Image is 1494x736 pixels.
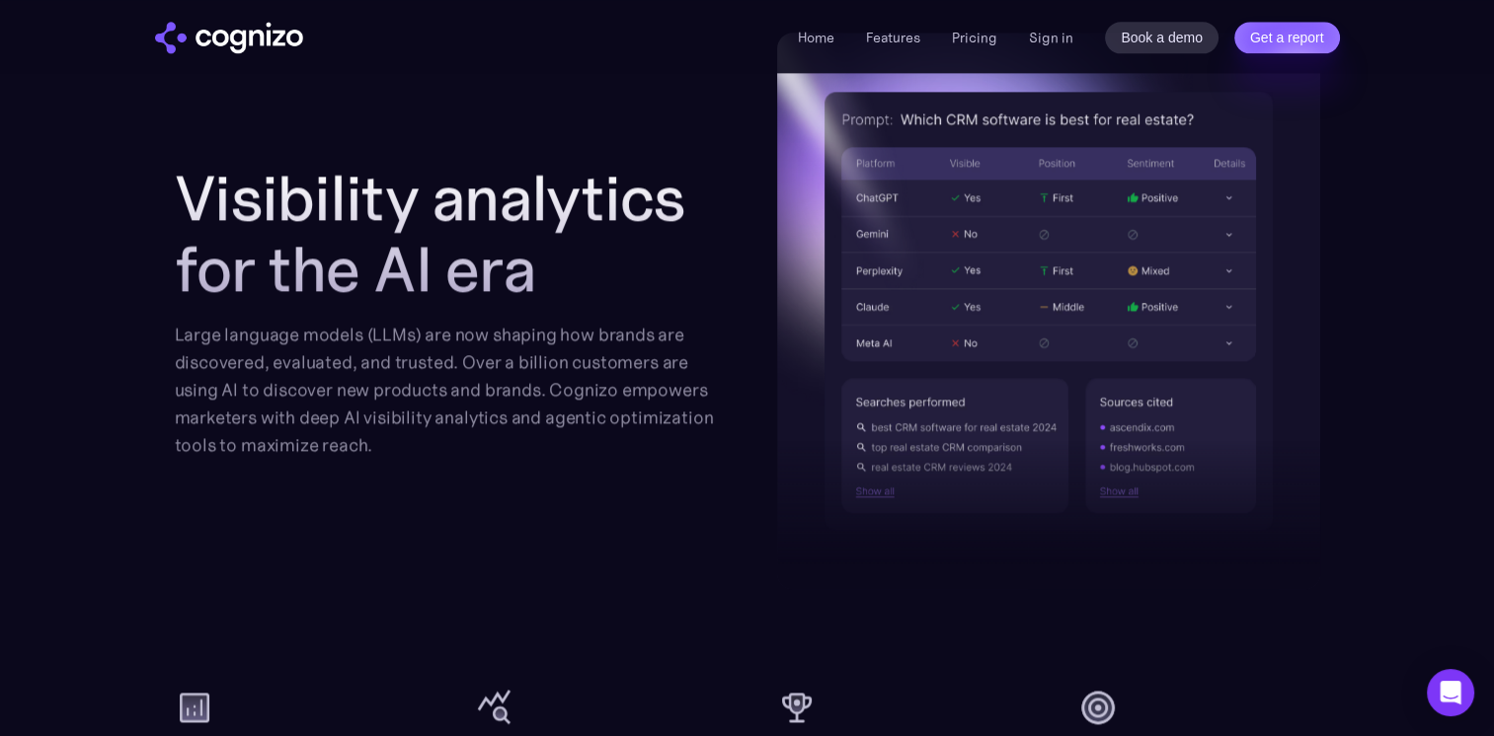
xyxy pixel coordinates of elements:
[175,321,718,459] div: Large language models (LLMs) are now shaping how brands are discovered, evaluated, and trusted. O...
[476,688,515,727] img: query stats icon
[777,688,817,727] img: cup icon
[1427,669,1474,716] div: Open Intercom Messenger
[175,688,214,727] img: analytics icon
[798,29,834,46] a: Home
[866,29,920,46] a: Features
[1234,22,1340,53] a: Get a report
[175,163,718,305] h2: Visibility analytics for the AI era
[1078,688,1118,727] img: target icon
[1029,26,1073,49] a: Sign in
[155,22,303,53] a: home
[1105,22,1219,53] a: Book a demo
[952,29,997,46] a: Pricing
[155,22,303,53] img: cognizo logo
